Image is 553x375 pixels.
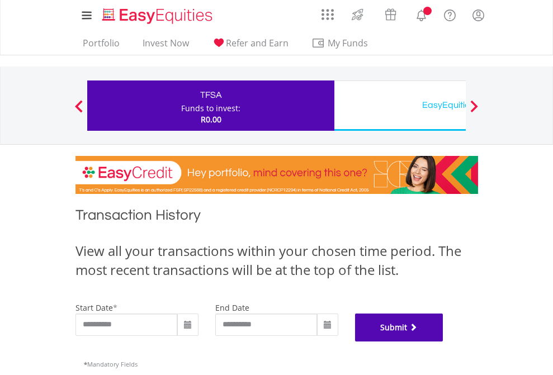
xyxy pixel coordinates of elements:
[463,106,485,117] button: Next
[374,3,407,23] a: Vouchers
[94,87,328,103] div: TFSA
[355,314,443,341] button: Submit
[436,3,464,25] a: FAQ's and Support
[464,3,493,27] a: My Profile
[322,8,334,21] img: grid-menu-icon.svg
[215,302,249,313] label: end date
[78,37,124,55] a: Portfolio
[407,3,436,25] a: Notifications
[314,3,341,21] a: AppsGrid
[75,241,478,280] div: View all your transactions within your chosen time period. The most recent transactions will be a...
[207,37,293,55] a: Refer and Earn
[381,6,400,23] img: vouchers-v2.svg
[75,156,478,194] img: EasyCredit Promotion Banner
[68,106,90,117] button: Previous
[348,6,367,23] img: thrive-v2.svg
[226,37,289,49] span: Refer and Earn
[138,37,193,55] a: Invest Now
[181,103,240,114] div: Funds to invest:
[311,36,385,50] span: My Funds
[75,205,478,230] h1: Transaction History
[201,114,221,125] span: R0.00
[75,302,113,313] label: start date
[84,360,138,368] span: Mandatory Fields
[98,3,217,25] a: Home page
[100,7,217,25] img: EasyEquities_Logo.png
